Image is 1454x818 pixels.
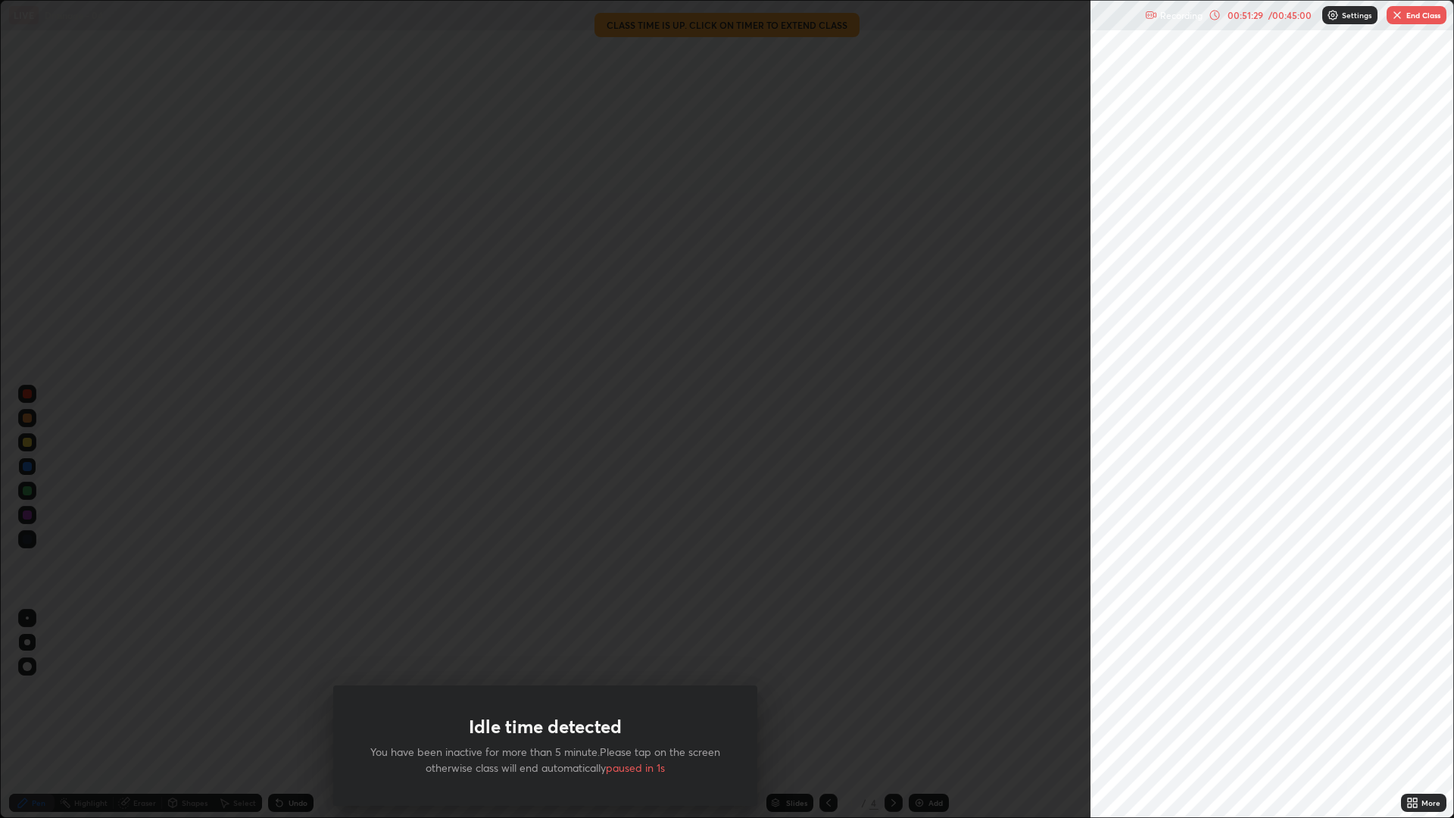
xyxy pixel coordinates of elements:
p: Settings [1342,11,1371,19]
div: 00:51:29 [1224,11,1266,20]
p: Recording [1160,10,1203,21]
img: recording.375f2c34.svg [1145,9,1157,21]
img: class-settings-icons [1327,9,1339,21]
h1: Idle time detected [469,716,622,738]
p: You have been inactive for more than 5 minute.Please tap on the screen otherwise class will end a... [370,744,721,776]
div: / 00:45:00 [1266,11,1313,20]
span: paused in 1s [606,760,665,775]
div: More [1421,799,1440,807]
img: end-class-cross [1391,9,1403,21]
button: End Class [1387,6,1446,24]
